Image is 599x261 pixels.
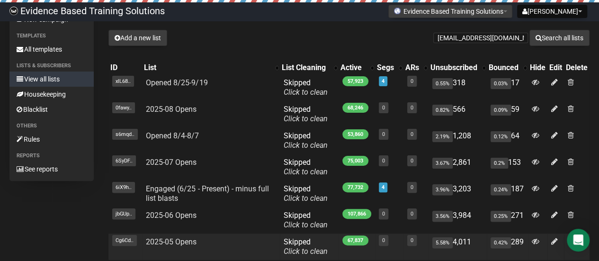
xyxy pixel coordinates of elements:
[375,61,403,74] th: Segs: No sort applied, activate to apply an ascending sort
[108,30,167,46] button: Add a new list
[284,211,328,229] span: Skipped
[146,184,268,203] a: Engaged (6/25 - Present) - minus full list blasts
[146,105,197,114] a: 2025-08 Opens
[280,61,339,74] th: List Cleaning: No sort applied, activate to apply an ascending sort
[339,61,375,74] th: Active: No sort applied, activate to apply an ascending sort
[382,131,385,137] a: 0
[112,76,134,87] span: xlL68..
[142,61,280,74] th: List: No sort applied, activate to apply an ascending sort
[491,237,511,248] span: 0.42%
[388,5,512,18] button: Evidence Based Training Solutions
[382,78,384,84] a: 4
[9,132,94,147] a: Rules
[429,180,487,207] td: 3,203
[432,78,453,89] span: 0.55%
[411,237,413,243] a: 0
[487,61,528,74] th: Bounced: No sort applied, activate to apply an ascending sort
[528,61,547,74] th: Hide: No sort applied, sorting is disabled
[382,211,385,217] a: 0
[377,63,394,72] div: Segs
[382,105,385,111] a: 0
[144,63,270,72] div: List
[429,207,487,234] td: 3,984
[432,211,453,222] span: 3.56%
[487,101,528,127] td: 59
[9,42,94,57] a: All templates
[430,63,477,72] div: Unsubscribed
[429,127,487,154] td: 1,208
[284,167,328,176] a: Click to clean
[340,63,366,72] div: Active
[411,184,413,190] a: 0
[393,7,401,15] img: favicons
[487,207,528,234] td: 271
[566,63,588,72] div: Delete
[284,247,328,256] a: Click to clean
[491,184,511,195] span: 0.24%
[108,61,142,74] th: ID: No sort applied, sorting is disabled
[567,229,590,252] div: Open Intercom Messenger
[491,158,508,169] span: 0.2%
[487,74,528,101] td: 17
[9,30,94,42] li: Templates
[429,234,487,260] td: 4,011
[491,78,511,89] span: 0.03%
[9,87,94,102] a: Housekeeping
[487,234,528,260] td: 289
[491,105,511,116] span: 0.09%
[112,102,135,113] span: 0fawy..
[9,120,94,132] li: Others
[284,237,328,256] span: Skipped
[282,63,329,72] div: List Cleaning
[411,78,413,84] a: 0
[284,158,328,176] span: Skipped
[9,162,94,177] a: See reports
[284,78,328,97] span: Skipped
[9,60,94,72] li: Lists & subscribers
[549,63,562,72] div: Edit
[487,180,528,207] td: 187
[146,237,197,246] a: 2025-05 Opens
[432,105,453,116] span: 0.82%
[487,127,528,154] td: 64
[342,156,368,166] span: 75,003
[432,237,453,248] span: 5.58%
[284,141,328,150] a: Click to clean
[342,76,368,86] span: 57,923
[146,211,197,220] a: 2025-06 Opens
[146,158,197,167] a: 2025-07 Opens
[112,235,137,246] span: Cg6Cd..
[429,74,487,101] td: 318
[491,211,511,222] span: 0.25%
[146,131,199,140] a: Opened 8/4-8/7
[403,61,429,74] th: ARs: No sort applied, activate to apply an ascending sort
[284,105,328,123] span: Skipped
[342,103,368,113] span: 68,246
[284,184,328,203] span: Skipped
[9,7,18,15] img: 6a635aadd5b086599a41eda90e0773ac
[489,63,519,72] div: Bounced
[284,131,328,150] span: Skipped
[146,78,207,87] a: Opened 8/25-9/19
[9,150,94,162] li: Reports
[284,220,328,229] a: Click to clean
[491,131,511,142] span: 0.12%
[9,102,94,117] a: Blacklist
[530,63,545,72] div: Hide
[411,211,413,217] a: 0
[342,182,368,192] span: 77,732
[342,209,371,219] span: 107,866
[382,184,384,190] a: 4
[432,158,453,169] span: 3.67%
[284,194,328,203] a: Click to clean
[547,61,564,74] th: Edit: No sort applied, sorting is disabled
[564,61,590,74] th: Delete: No sort applied, sorting is disabled
[432,131,453,142] span: 2.19%
[382,237,385,243] a: 0
[382,158,385,164] a: 0
[429,101,487,127] td: 566
[9,72,94,87] a: View all lists
[429,154,487,180] td: 2,861
[284,88,328,97] a: Click to clean
[517,5,587,18] button: [PERSON_NAME]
